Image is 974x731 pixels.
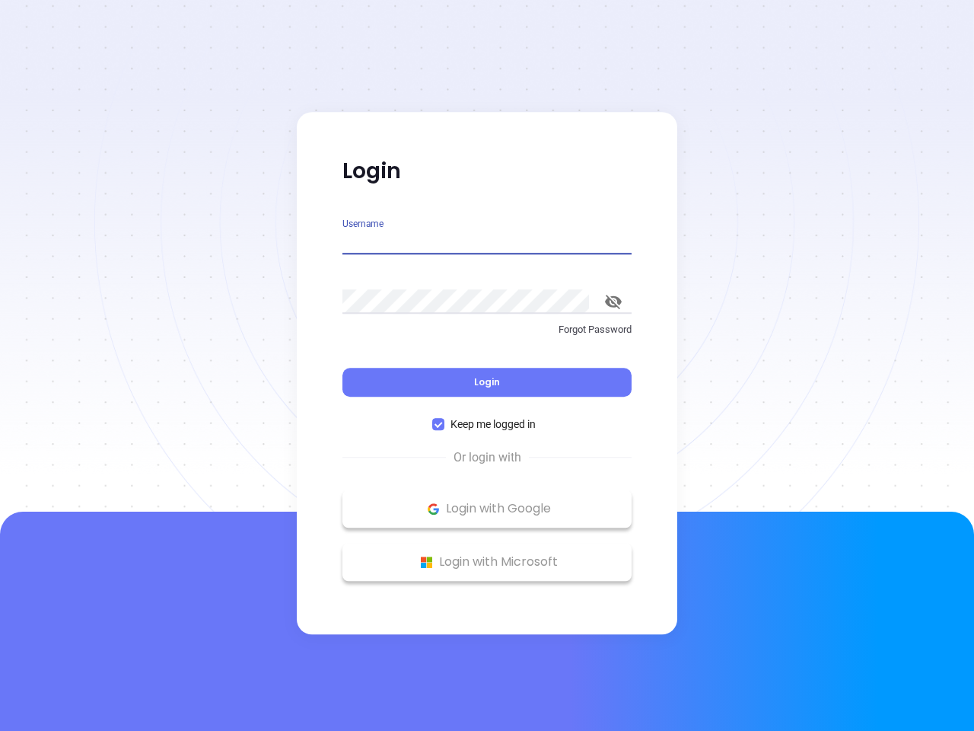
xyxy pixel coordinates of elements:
[350,497,624,520] p: Login with Google
[417,553,436,572] img: Microsoft Logo
[474,375,500,388] span: Login
[342,158,632,185] p: Login
[446,448,529,467] span: Or login with
[350,551,624,573] p: Login with Microsoft
[342,368,632,397] button: Login
[342,490,632,528] button: Google Logo Login with Google
[342,322,632,337] p: Forgot Password
[342,219,384,228] label: Username
[444,416,542,433] span: Keep me logged in
[342,322,632,350] a: Forgot Password
[424,500,443,519] img: Google Logo
[342,543,632,581] button: Microsoft Logo Login with Microsoft
[595,283,632,320] button: toggle password visibility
